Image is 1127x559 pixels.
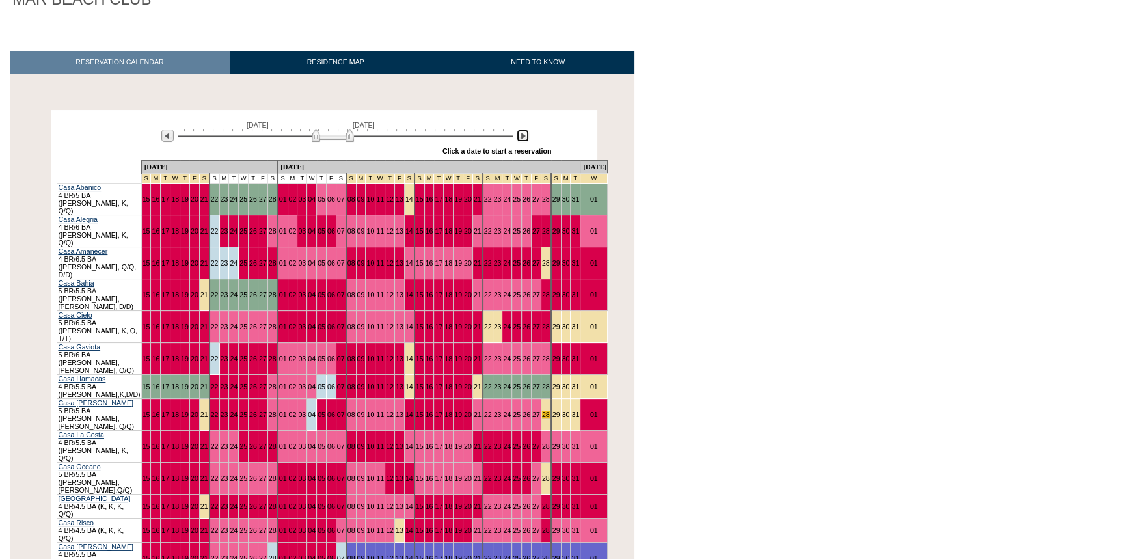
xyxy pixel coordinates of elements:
a: 17 [435,291,442,299]
a: 07 [337,195,345,203]
a: 01 [279,355,287,362]
a: 01 [279,195,287,203]
a: 31 [571,291,579,299]
a: 16 [426,323,433,331]
a: 26 [249,259,257,267]
a: 28 [269,259,277,267]
a: 23 [494,323,502,331]
a: 11 [376,355,384,362]
a: 31 [571,195,579,203]
a: 28 [542,291,550,299]
a: 18 [171,259,179,267]
a: 22 [484,291,492,299]
a: 18 [171,291,179,299]
a: 10 [366,355,374,362]
a: 21 [474,291,482,299]
a: 15 [416,227,424,235]
a: 12 [386,227,394,235]
a: 22 [211,383,219,390]
a: 14 [405,323,413,331]
a: 15 [143,383,150,390]
a: 25 [239,227,247,235]
a: 17 [161,227,169,235]
a: 23 [494,259,502,267]
a: 15 [416,291,424,299]
a: 31 [571,259,579,267]
a: 04 [308,227,316,235]
a: 19 [454,291,462,299]
a: 25 [239,383,247,390]
a: 19 [181,291,189,299]
a: 20 [464,323,472,331]
a: 15 [143,355,150,362]
a: 25 [513,227,521,235]
a: 25 [239,195,247,203]
a: 02 [289,323,297,331]
a: 23 [494,291,502,299]
a: 26 [523,291,530,299]
a: 02 [289,195,297,203]
a: 24 [230,291,238,299]
a: 21 [474,259,482,267]
a: 24 [503,291,511,299]
a: 07 [337,259,345,267]
a: 04 [308,355,316,362]
a: 27 [259,355,267,362]
a: 30 [562,323,570,331]
a: 21 [474,355,482,362]
a: 20 [464,355,472,362]
a: 20 [191,323,198,331]
a: 18 [171,355,179,362]
a: 15 [143,227,150,235]
a: 22 [484,323,492,331]
a: 16 [426,195,433,203]
a: 06 [327,227,335,235]
a: 01 [590,227,598,235]
a: 10 [366,323,374,331]
a: 19 [454,227,462,235]
a: 20 [191,383,198,390]
a: 24 [503,259,511,267]
a: 31 [571,227,579,235]
a: 29 [552,291,560,299]
a: 18 [444,323,452,331]
a: 05 [318,195,325,203]
a: 01 [590,323,598,331]
a: 19 [181,383,189,390]
a: Casa Hamacas [59,375,106,383]
a: 22 [484,259,492,267]
a: 10 [366,195,374,203]
a: 22 [211,195,219,203]
a: 12 [386,355,394,362]
a: 21 [474,323,482,331]
a: 11 [376,227,384,235]
a: 26 [249,227,257,235]
a: 03 [298,291,306,299]
a: Casa Amanecer [59,247,108,255]
a: 05 [318,291,325,299]
a: 22 [211,227,219,235]
a: 25 [239,323,247,331]
a: 28 [542,259,550,267]
a: 25 [239,259,247,267]
a: 26 [249,355,257,362]
a: 17 [435,355,442,362]
a: 04 [308,259,316,267]
a: 24 [503,323,511,331]
a: 28 [269,195,277,203]
a: 13 [396,355,403,362]
a: 22 [211,291,219,299]
a: 24 [503,355,511,362]
a: 03 [298,323,306,331]
a: 30 [562,259,570,267]
a: 18 [171,227,179,235]
a: 16 [152,195,159,203]
a: 17 [161,259,169,267]
a: 27 [532,355,540,362]
a: 28 [269,291,277,299]
a: 14 [405,195,413,203]
a: 20 [191,259,198,267]
a: 21 [200,259,208,267]
a: 21 [200,291,208,299]
a: 09 [357,195,365,203]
